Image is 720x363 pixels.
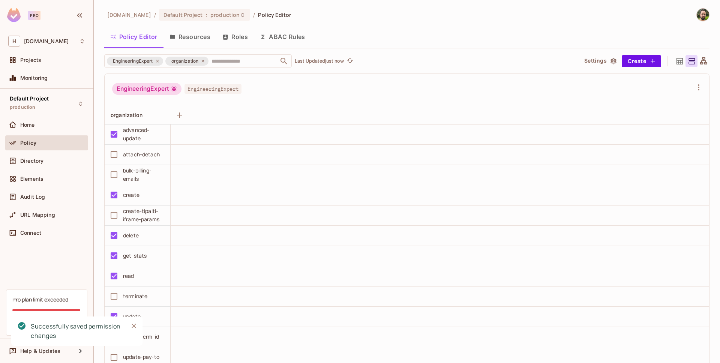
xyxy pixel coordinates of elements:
[8,36,20,46] span: H
[165,57,209,66] div: organization
[210,11,240,18] span: production
[123,292,147,300] div: terminate
[104,27,163,46] button: Policy Editor
[12,296,68,303] div: Pro plan limit exceeded
[123,166,164,183] div: bulk-billing-emails
[123,207,164,223] div: create-tipalti-iframe-params
[154,11,156,18] li: /
[253,11,255,18] li: /
[112,83,181,95] div: EngineeringExpert
[347,57,353,65] span: refresh
[622,55,661,67] button: Create
[581,55,619,67] button: Settings
[123,191,139,199] div: create
[184,84,241,94] span: EngineeringExpert
[20,158,43,164] span: Directory
[20,75,48,81] span: Monitoring
[123,312,141,321] div: update
[24,38,69,44] span: Workspace: honeycombinsurance.com
[167,57,203,65] span: organization
[123,150,160,159] div: attach-detach
[20,212,55,218] span: URL Mapping
[123,126,164,142] div: advanced-update
[697,9,709,21] img: Dean Blachman
[7,8,21,22] img: SReyMgAAAABJRU5ErkJggg==
[205,12,208,18] span: :
[258,11,291,18] span: Policy Editor
[279,56,289,66] button: Open
[216,27,254,46] button: Roles
[111,112,142,118] span: organization
[31,322,122,340] div: Successfully saved permission changes
[107,11,151,18] span: the active workspace
[163,27,216,46] button: Resources
[20,140,36,146] span: Policy
[123,231,139,240] div: delete
[20,194,45,200] span: Audit Log
[20,176,43,182] span: Elements
[10,104,36,110] span: production
[345,57,354,66] button: refresh
[254,27,311,46] button: ABAC Rules
[20,57,41,63] span: Projects
[163,11,202,18] span: Default Project
[20,122,35,128] span: Home
[123,252,147,260] div: get-stats
[28,11,40,20] div: Pro
[123,353,159,361] div: update-pay-to
[123,272,134,280] div: read
[344,57,354,66] span: Click to refresh data
[295,58,344,64] p: Last Updated just now
[108,57,157,65] span: EngineeringExpert
[20,230,41,236] span: Connect
[128,320,139,331] button: Close
[107,57,163,66] div: EngineeringExpert
[10,96,49,102] span: Default Project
